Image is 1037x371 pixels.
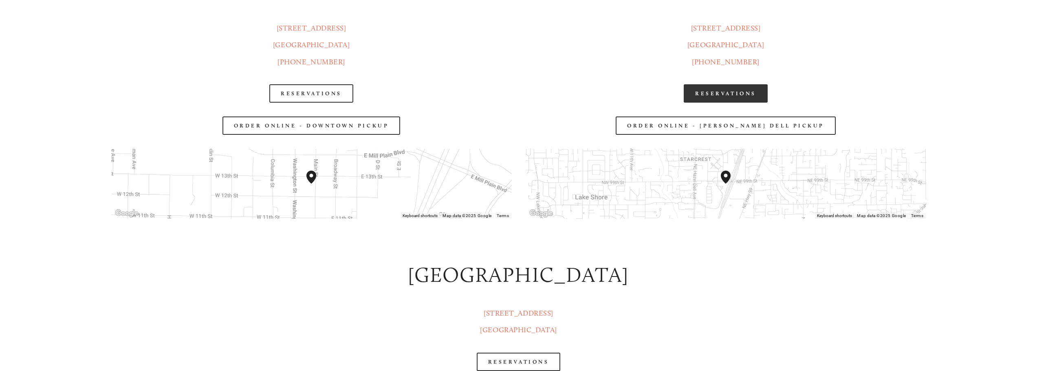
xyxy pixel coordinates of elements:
[857,213,906,218] span: Map data ©2025 Google
[528,208,555,219] a: Open this area in Google Maps (opens a new window)
[443,213,491,218] span: Map data ©2025 Google
[113,208,140,219] a: Open this area in Google Maps (opens a new window)
[497,213,509,218] a: Terms
[403,213,438,219] button: Keyboard shortcuts
[528,208,555,219] img: Google
[303,167,329,200] div: Amaro's Table 1220 Main Street vancouver, United States
[817,213,852,219] button: Keyboard shortcuts
[684,84,768,103] a: Reservations
[111,260,926,289] h2: [GEOGRAPHIC_DATA]
[222,116,401,135] a: Order Online - Downtown pickup
[269,84,353,103] a: Reservations
[480,309,557,334] a: [STREET_ADDRESS][GEOGRAPHIC_DATA]
[718,167,744,200] div: Amaro's Table 816 Northeast 98th Circle Vancouver, WA, 98665, United States
[113,208,140,219] img: Google
[616,116,836,135] a: Order Online - [PERSON_NAME] Dell Pickup
[911,213,924,218] a: Terms
[477,353,561,371] a: RESERVATIONS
